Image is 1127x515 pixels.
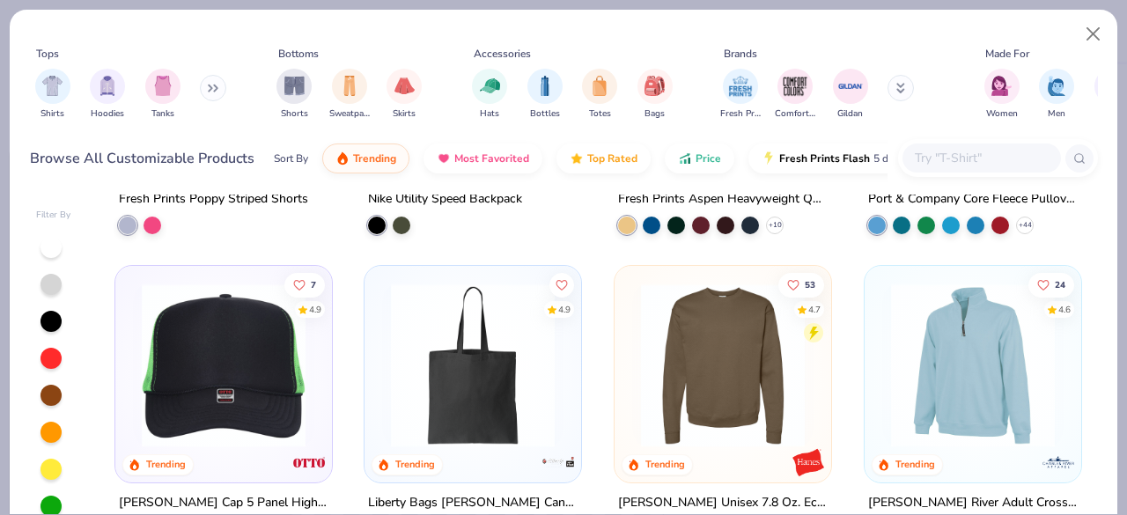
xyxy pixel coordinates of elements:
span: 7 [311,280,316,289]
img: Bags Image [645,76,664,96]
div: filter for Men [1039,69,1074,121]
img: Tanks Image [153,76,173,96]
button: filter button [472,69,507,121]
div: filter for Totes [582,69,617,121]
img: flash.gif [762,151,776,166]
button: filter button [984,69,1020,121]
button: Fresh Prints Flash5 day delivery [748,143,952,173]
img: Shorts Image [284,76,305,96]
img: e5975505-1776-4f17-ae39-ff4f3b46cee6 [632,283,814,447]
span: Price [696,151,721,166]
img: Women Image [991,76,1012,96]
button: filter button [637,69,673,121]
div: Brands [724,46,757,62]
div: filter for Tanks [145,69,180,121]
img: 03eab217-719c-4b32-96b9-b0691a79c4aa [133,283,314,447]
button: Price [665,143,734,173]
img: Charles River logo [1041,445,1076,480]
img: 4f534ff6-dc6f-41e2-9abb-1be88060d1dd [313,283,495,447]
span: Totes [589,107,611,121]
div: 4.9 [309,303,321,316]
div: Fresh Prints Poppy Striped Shorts [119,188,308,210]
button: Top Rated [556,143,651,173]
span: Comfort Colors [775,107,815,121]
div: filter for Women [984,69,1020,121]
button: Like [778,272,824,297]
div: Browse All Customizable Products [30,148,254,169]
div: filter for Fresh Prints [720,69,761,121]
div: [PERSON_NAME] River Adult Crosswind Quarter Zip Sweatshirt [868,492,1078,514]
img: 027d1bb0-b864-4343-8a2e-66e43c382ce3 [382,283,563,447]
div: Tops [36,46,59,62]
span: Bags [645,107,665,121]
button: filter button [720,69,761,121]
div: Bottoms [278,46,319,62]
span: 5 day delivery [873,149,939,169]
div: Made For [985,46,1029,62]
button: Like [1028,272,1074,297]
span: Fresh Prints [720,107,761,121]
span: Bottles [530,107,560,121]
div: filter for Bottles [527,69,563,121]
div: filter for Shirts [35,69,70,121]
img: Men Image [1047,76,1066,96]
span: Women [986,107,1018,121]
img: Totes Image [590,76,609,96]
button: filter button [1039,69,1074,121]
div: Accessories [474,46,531,62]
button: Close [1077,18,1110,51]
div: filter for Shorts [276,69,312,121]
button: filter button [145,69,180,121]
button: Most Favorited [424,143,542,173]
img: Skirts Image [394,76,415,96]
div: Port & Company Core Fleece Pullover Hooded Sweatshirt [868,188,1078,210]
span: 24 [1055,280,1065,289]
button: Like [550,272,575,297]
button: filter button [833,69,868,121]
button: filter button [35,69,70,121]
span: Hoodies [91,107,124,121]
div: filter for Hoodies [90,69,125,121]
button: filter button [387,69,422,121]
span: Hats [480,107,499,121]
span: 53 [805,280,815,289]
span: Tanks [151,107,174,121]
img: Hanes logo [791,445,826,480]
div: [PERSON_NAME] Cap 5 Panel High Crown Mesh Back Trucker Hat [119,492,328,514]
div: filter for Sweatpants [329,69,370,121]
div: Filter By [36,209,71,222]
div: Fresh Prints Aspen Heavyweight Quarter-Zip [618,188,828,210]
div: filter for Bags [637,69,673,121]
div: Nike Utility Speed Backpack [368,188,522,210]
img: trending.gif [335,151,350,166]
div: Sort By [274,151,308,166]
button: filter button [582,69,617,121]
span: Fresh Prints Flash [779,151,870,166]
div: filter for Hats [472,69,507,121]
div: filter for Comfort Colors [775,69,815,121]
button: filter button [775,69,815,121]
input: Try "T-Shirt" [913,148,1049,168]
span: Sweatpants [329,107,370,121]
div: filter for Skirts [387,69,422,121]
button: filter button [90,69,125,121]
img: Hats Image [480,76,500,96]
img: Hoodies Image [98,76,117,96]
button: filter button [329,69,370,121]
span: Trending [353,151,396,166]
img: Liberty Bags logo [541,445,576,480]
img: Fresh Prints Image [727,73,754,99]
div: filter for Gildan [833,69,868,121]
span: Gildan [837,107,863,121]
img: most_fav.gif [437,151,451,166]
div: 4.9 [559,303,571,316]
button: Trending [322,143,409,173]
span: Skirts [393,107,416,121]
span: Shorts [281,107,308,121]
button: filter button [527,69,563,121]
img: Shirts Image [42,76,63,96]
span: Shirts [41,107,64,121]
img: Comfort Colors Image [782,73,808,99]
img: Sweatpants Image [340,76,359,96]
div: 4.6 [1058,303,1071,316]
